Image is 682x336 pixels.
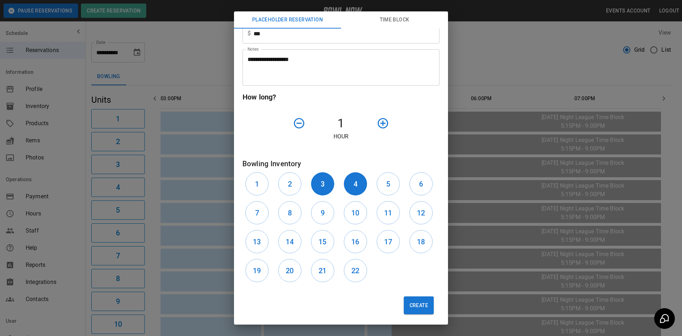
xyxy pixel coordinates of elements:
button: 2 [278,172,301,195]
button: 16 [344,230,367,253]
button: 9 [311,201,334,224]
p: $ [248,29,251,38]
button: 17 [377,230,400,253]
button: 6 [409,172,433,195]
h6: 20 [286,265,294,276]
button: 13 [245,230,269,253]
h6: 16 [351,236,359,248]
button: Create [404,296,434,314]
h6: 21 [319,265,326,276]
h6: 17 [384,236,392,248]
h6: 9 [321,207,325,219]
h6: 19 [253,265,261,276]
h6: 4 [353,178,357,190]
button: 20 [278,259,301,282]
h6: 10 [351,207,359,219]
button: 11 [377,201,400,224]
h6: 12 [417,207,425,219]
h6: 14 [286,236,294,248]
button: Time Block [341,11,448,29]
button: 22 [344,259,367,282]
h6: 6 [419,178,423,190]
button: 21 [311,259,334,282]
button: 14 [278,230,301,253]
button: 10 [344,201,367,224]
h6: 22 [351,265,359,276]
button: 3 [311,172,334,195]
button: 18 [409,230,433,253]
h6: 5 [386,178,390,190]
button: 4 [344,172,367,195]
button: 1 [245,172,269,195]
button: 12 [409,201,433,224]
button: 8 [278,201,301,224]
button: Placeholder Reservation [234,11,341,29]
h6: 8 [288,207,292,219]
h6: 1 [255,178,259,190]
h6: 13 [253,236,261,248]
h6: How long? [243,91,439,103]
button: 5 [377,172,400,195]
button: 15 [311,230,334,253]
h6: 2 [288,178,292,190]
button: 7 [245,201,269,224]
p: Hour [243,132,439,141]
button: 19 [245,259,269,282]
h6: 15 [319,236,326,248]
h6: 7 [255,207,259,219]
h6: Bowling Inventory [243,158,439,169]
h4: 1 [308,116,374,131]
h6: 3 [321,178,325,190]
h6: 11 [384,207,392,219]
h6: 18 [417,236,425,248]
